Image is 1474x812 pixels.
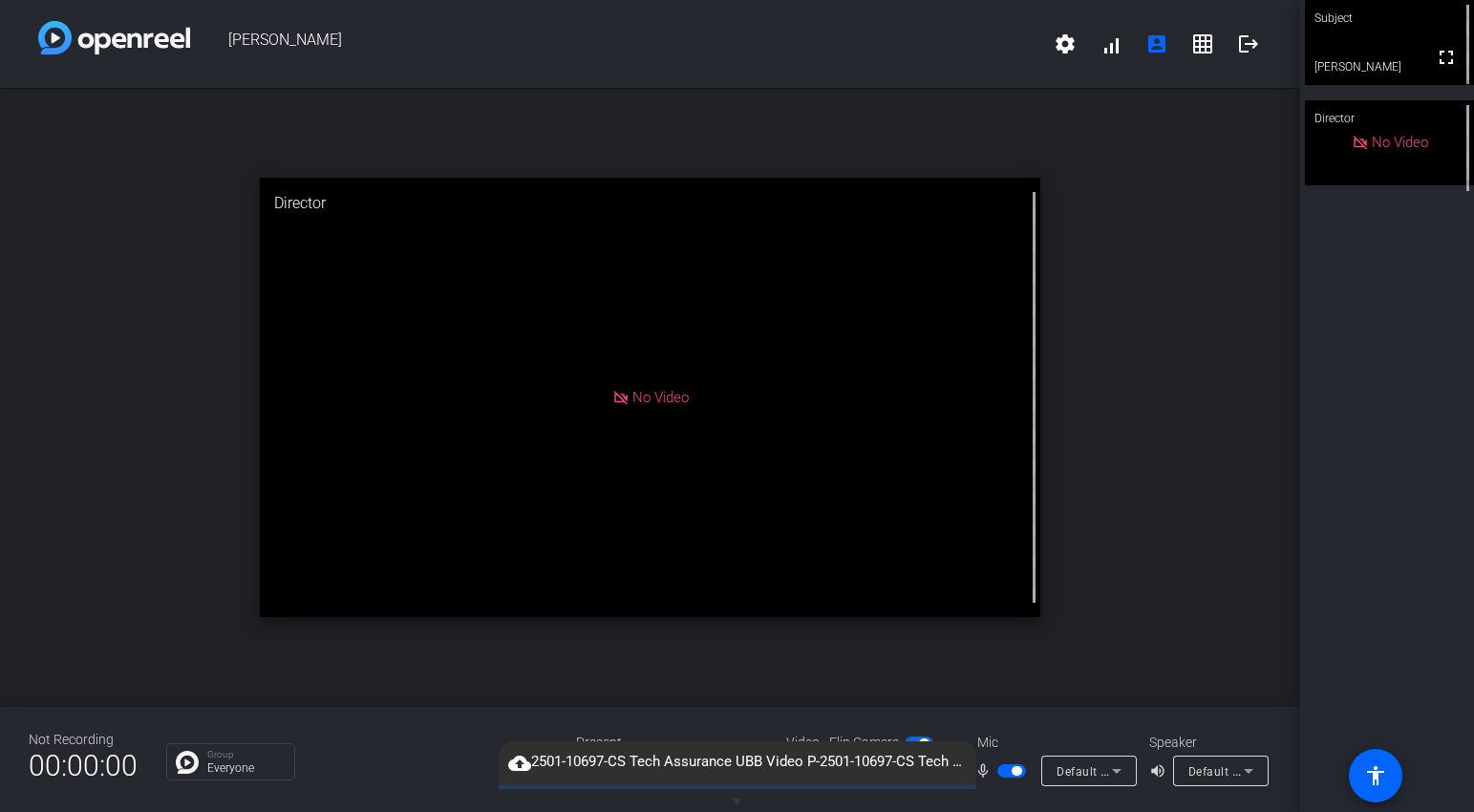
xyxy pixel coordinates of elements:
span: 00:00:00 [29,742,138,789]
span: Flip Camera [829,733,900,753]
span: Default - External Microphone (Built-in) [1057,763,1273,779]
mat-icon: fullscreen [1435,46,1458,69]
div: Not Recording [29,730,138,750]
span: No Video [1372,134,1428,151]
mat-icon: logout [1237,32,1260,55]
button: signal_cellular_alt [1088,21,1134,67]
span: No Video [632,389,689,406]
img: Chat Icon [176,751,199,774]
mat-icon: cloud_upload [508,752,531,775]
span: Video [786,733,820,753]
div: Present [576,733,767,753]
mat-icon: settings [1054,32,1077,55]
mat-icon: accessibility [1364,764,1387,787]
mat-icon: grid_on [1191,32,1214,55]
div: Director [260,178,1040,229]
span: ▼ [730,793,744,810]
mat-icon: volume_up [1149,759,1172,782]
span: [PERSON_NAME] [190,21,1042,67]
p: Group [207,750,285,759]
div: Mic [958,733,1149,753]
img: white-gradient.svg [38,21,190,54]
mat-icon: account_box [1145,32,1168,55]
span: Default - External Headphones (Built-in) [1188,763,1410,779]
mat-icon: mic_none [974,759,997,782]
p: Everyone [207,762,285,774]
div: Speaker [1149,733,1264,753]
span: 2501-10697-CS Tech Assurance UBB Video P-2501-10697-CS Tech Assurance UBB Video Podcasts - Spring... [499,751,976,774]
div: Director [1305,100,1474,137]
